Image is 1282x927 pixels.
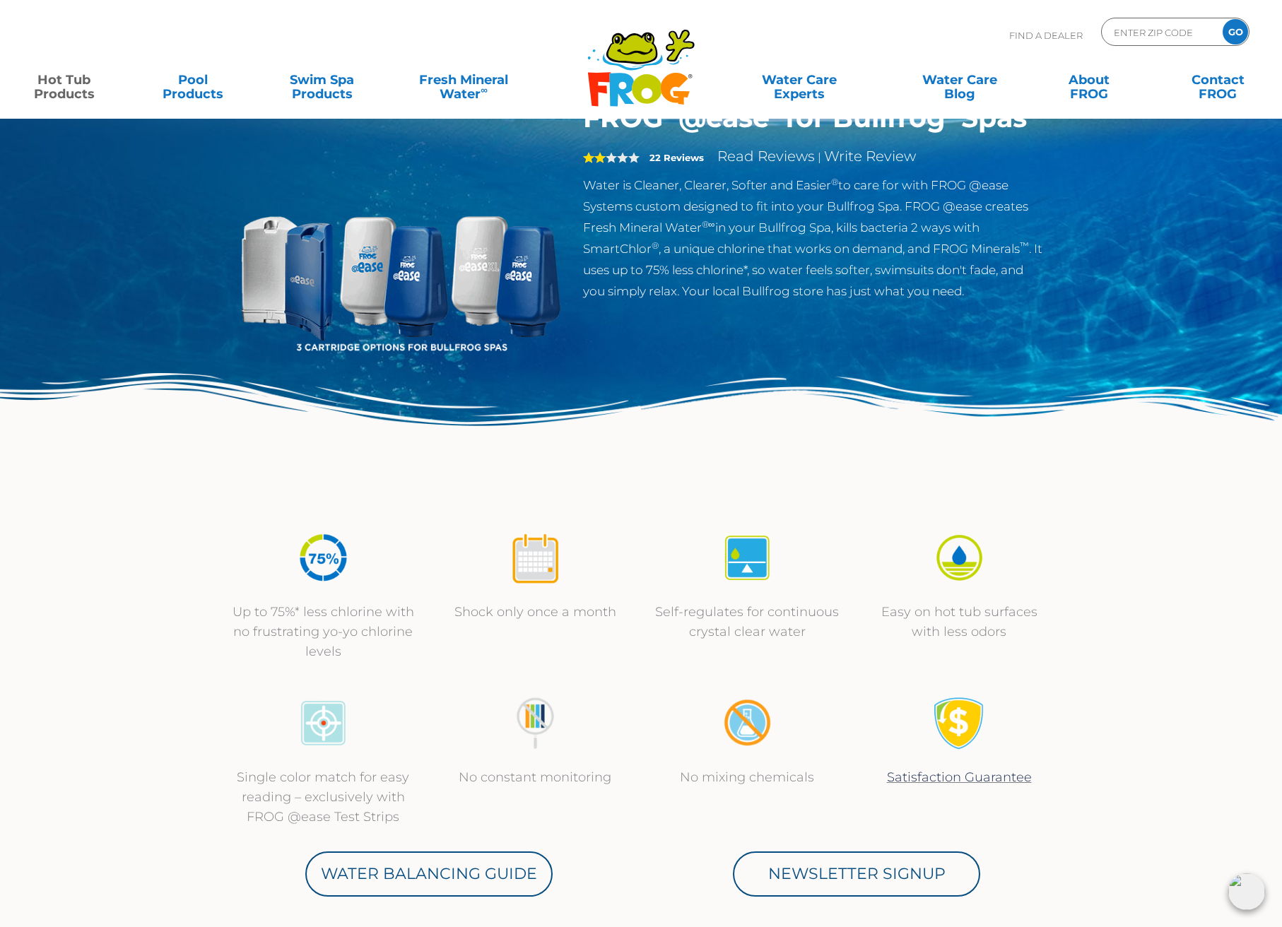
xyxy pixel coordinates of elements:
a: Fresh MineralWater∞ [401,66,526,94]
img: icon-atease-self-regulates [721,531,774,584]
p: Self-regulates for continuous crystal clear water [655,602,839,642]
sup: ® [770,98,785,122]
img: icon-atease-shock-once [509,531,562,584]
a: Read Reviews [717,148,815,165]
p: No mixing chemicals [655,767,839,787]
p: Water is Cleaner, Clearer, Softer and Easier to care for with FROG @ease Systems custom designed ... [583,175,1045,302]
img: icon-atease-easy-on [933,531,986,584]
a: Swim SpaProducts [272,66,372,94]
a: Hot TubProducts [14,66,114,94]
img: openIcon [1228,873,1265,910]
img: no-mixing1 [721,697,774,750]
a: AboutFROG [1039,66,1139,94]
strong: 22 Reviews [649,152,704,163]
p: No constant monitoring [443,767,627,787]
p: Easy on hot tub surfaces with less odors [867,602,1051,642]
a: ContactFROG [1168,66,1268,94]
span: | [818,150,821,164]
a: Newsletter Signup [733,851,980,897]
input: GO [1223,19,1248,45]
img: no-constant-monitoring1 [509,697,562,750]
img: Satisfaction Guarantee Icon [933,697,986,750]
sup: ® [946,98,961,122]
a: PoolProducts [143,66,243,94]
input: Zip Code Form [1112,22,1208,42]
a: Water CareExperts [718,66,881,94]
img: icon-atease-color-match [297,697,350,750]
sup: ∞ [481,84,488,95]
p: Shock only once a month [443,602,627,622]
p: Single color match for easy reading – exclusively with FROG @ease Test Strips [231,767,415,827]
sup: ® [831,177,838,187]
span: 2 [583,152,606,163]
a: Satisfaction Guarantee [887,769,1032,785]
sup: ® [652,240,659,251]
p: Find A Dealer [1009,18,1083,53]
sup: ®∞ [702,219,715,230]
a: Write Review [824,148,916,165]
a: Water CareBlog [910,66,1010,94]
p: Up to 75%* less chlorine with no frustrating yo-yo chlorine levels [231,602,415,661]
img: bullfrog-product-hero.png [238,102,562,425]
sup: ™ [1020,240,1029,251]
a: Water Balancing Guide [305,851,553,897]
img: icon-atease-75percent-less [297,531,350,584]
